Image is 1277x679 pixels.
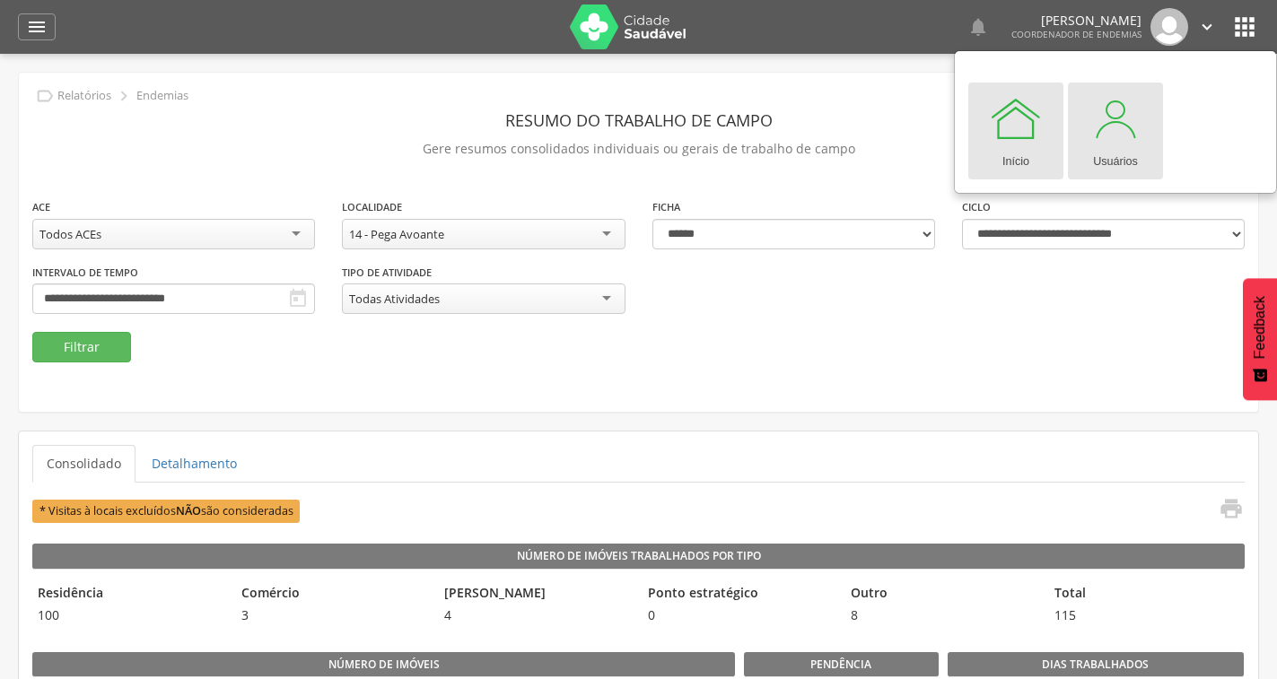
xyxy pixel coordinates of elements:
[967,8,989,46] a: 
[57,89,111,103] p: Relatórios
[1049,606,1244,624] span: 115
[287,288,309,309] i: 
[1049,584,1244,605] legend: Total
[39,226,101,242] div: Todos ACEs
[744,652,939,677] legend: Pendência
[32,266,138,280] label: Intervalo de Tempo
[114,86,134,106] i: 
[342,200,402,214] label: Localidade
[948,652,1244,677] legend: Dias Trabalhados
[1230,13,1259,41] i: 
[18,13,56,40] a: 
[845,584,1040,605] legend: Outro
[32,104,1245,136] header: Resumo do Trabalho de Campo
[845,606,1040,624] span: 8
[137,445,251,483] a: Detalhamento
[1197,17,1217,37] i: 
[1011,14,1141,27] p: [PERSON_NAME]
[32,136,1245,161] p: Gere resumos consolidados individuais ou gerais de trabalho de campo
[1011,28,1141,40] span: Coordenador de Endemias
[439,606,634,624] span: 4
[1252,296,1268,359] span: Feedback
[32,652,735,677] legend: Número de imóveis
[967,16,989,38] i: 
[32,500,300,522] span: * Visitas à locais excluídos são consideradas
[35,86,55,106] i: 
[236,584,431,605] legend: Comércio
[26,16,48,38] i: 
[32,200,50,214] label: ACE
[342,266,432,280] label: Tipo de Atividade
[349,226,444,242] div: 14 - Pega Avoante
[439,584,634,605] legend: [PERSON_NAME]
[1068,83,1163,179] a: Usuários
[32,445,136,483] a: Consolidado
[32,544,1245,569] legend: Número de Imóveis Trabalhados por Tipo
[32,332,131,362] button: Filtrar
[236,606,431,624] span: 3
[32,584,227,605] legend: Residência
[1243,278,1277,400] button: Feedback - Mostrar pesquisa
[1208,496,1244,526] a: 
[1219,496,1244,521] i: 
[136,89,188,103] p: Endemias
[652,200,680,214] label: Ficha
[176,503,201,518] b: NÃO
[32,606,227,624] span: 100
[349,291,440,307] div: Todas Atividades
[962,200,991,214] label: Ciclo
[643,606,837,624] span: 0
[1197,8,1217,46] a: 
[643,584,837,605] legend: Ponto estratégico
